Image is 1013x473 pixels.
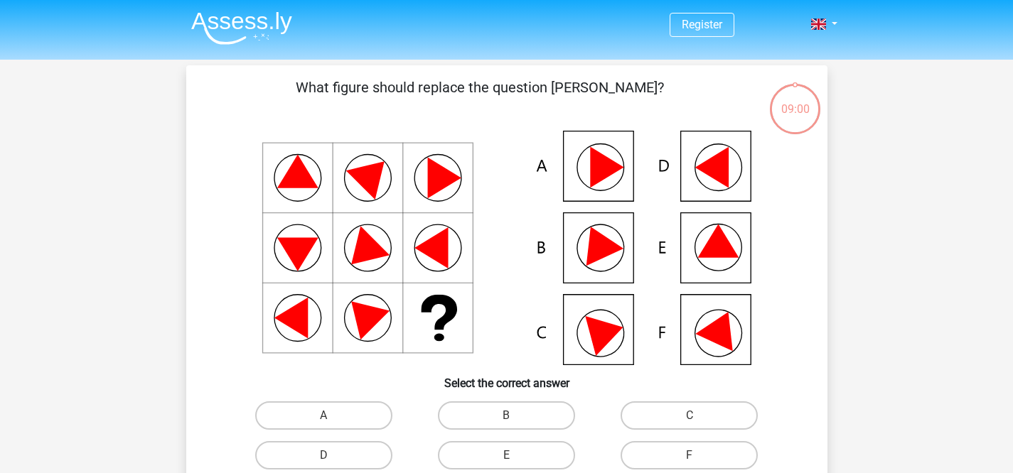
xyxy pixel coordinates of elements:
div: 09:00 [768,82,822,118]
label: C [621,401,758,430]
label: B [438,401,575,430]
a: Register [682,18,722,31]
p: What figure should replace the question [PERSON_NAME]? [209,77,751,119]
label: F [621,441,758,469]
label: D [255,441,392,469]
label: A [255,401,392,430]
img: Assessly [191,11,292,45]
label: E [438,441,575,469]
h6: Select the correct answer [209,365,805,390]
